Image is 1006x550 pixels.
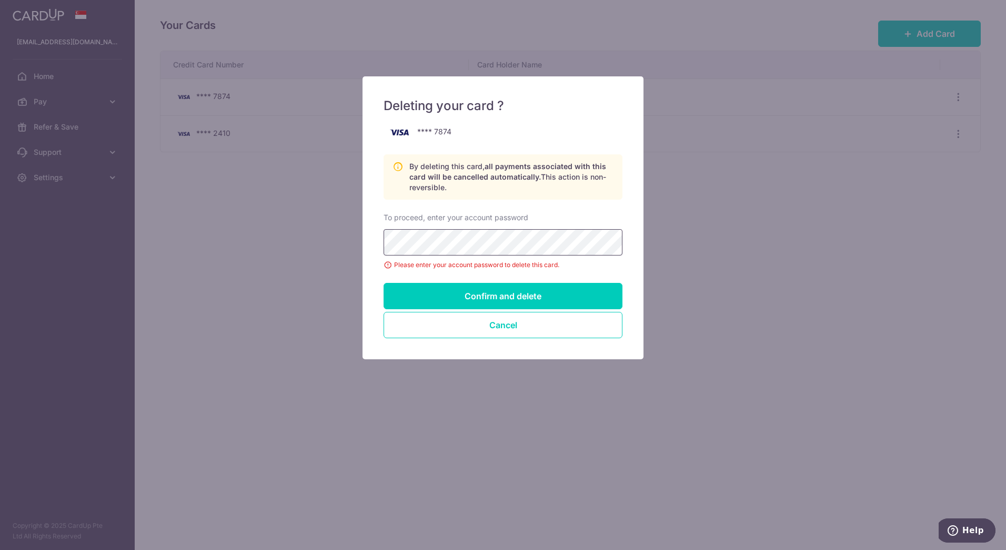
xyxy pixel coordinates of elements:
[409,162,606,181] span: all payments associated with this card will be cancelled automatically.
[24,7,45,17] span: Help
[384,97,622,114] h5: Deleting your card ?
[384,212,528,223] label: To proceed, enter your account password
[409,161,613,193] p: By deleting this card, This action is non-reversible.
[384,260,622,270] span: Please enter your account password to delete this card.
[384,123,415,142] img: visa-761abec96037c8ab836742a37ff580f5eed1c99042f5b0e3b4741c5ac3fec333.png
[939,518,995,545] iframe: Opens a widget where you can find more information
[384,283,622,309] input: Confirm and delete
[384,312,622,338] button: Close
